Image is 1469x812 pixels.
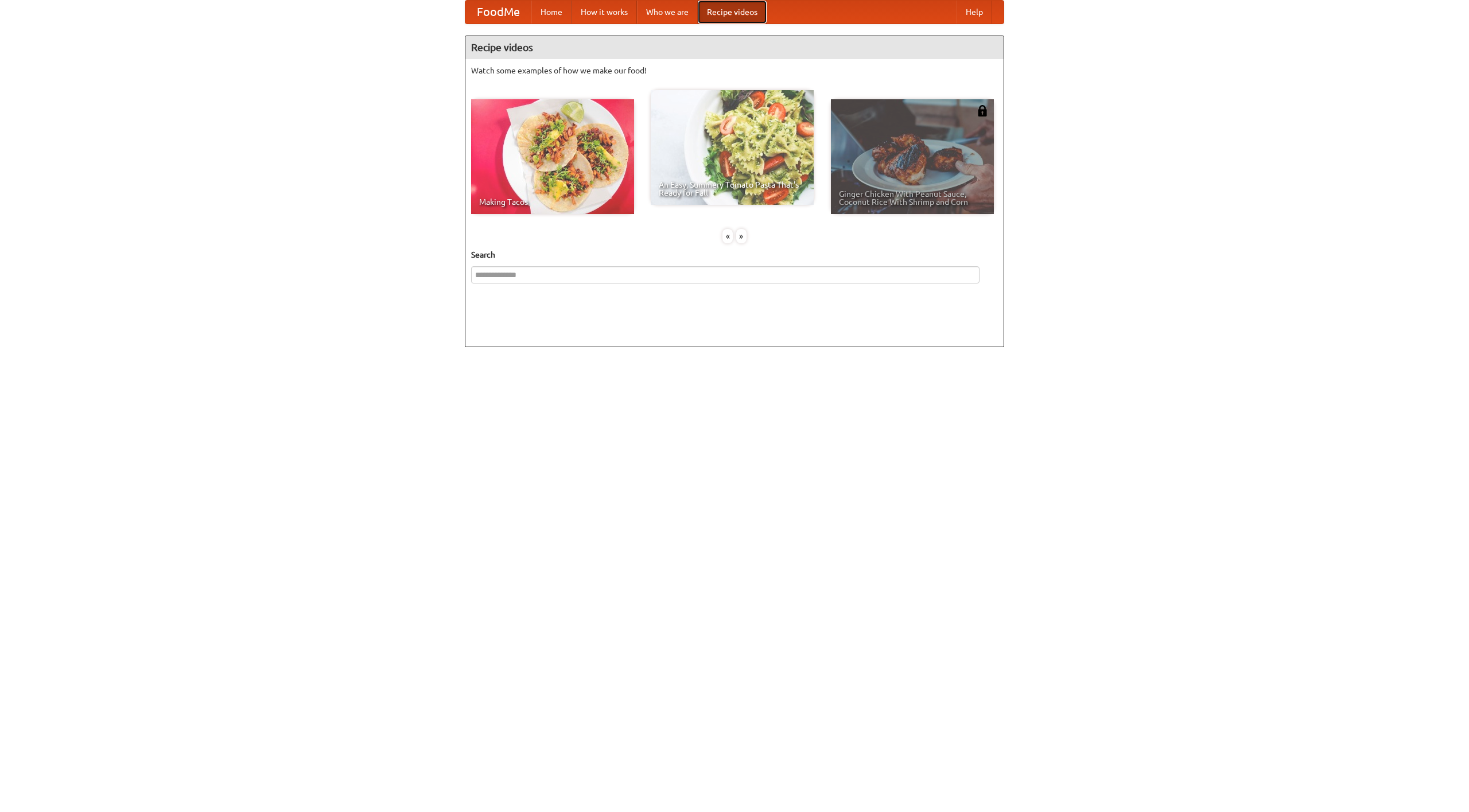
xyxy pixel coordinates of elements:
a: Making Tacos [471,99,634,214]
a: Home [531,1,572,24]
span: An Easy, Summery Tomato Pasta That's Ready for Fall [659,181,806,197]
a: Who we are [637,1,698,24]
div: « [722,229,733,243]
a: FoodMe [465,1,531,24]
h5: Search [471,249,998,261]
div: » [736,229,747,243]
a: Help [957,1,992,24]
a: Recipe videos [698,1,767,24]
a: An Easy, Summery Tomato Pasta That's Ready for Fall [651,90,814,205]
a: How it works [572,1,637,24]
h4: Recipe videos [465,36,1004,59]
span: Making Tacos [479,198,626,206]
img: 483408.png [977,105,988,116]
p: Watch some examples of how we make our food! [471,65,998,76]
